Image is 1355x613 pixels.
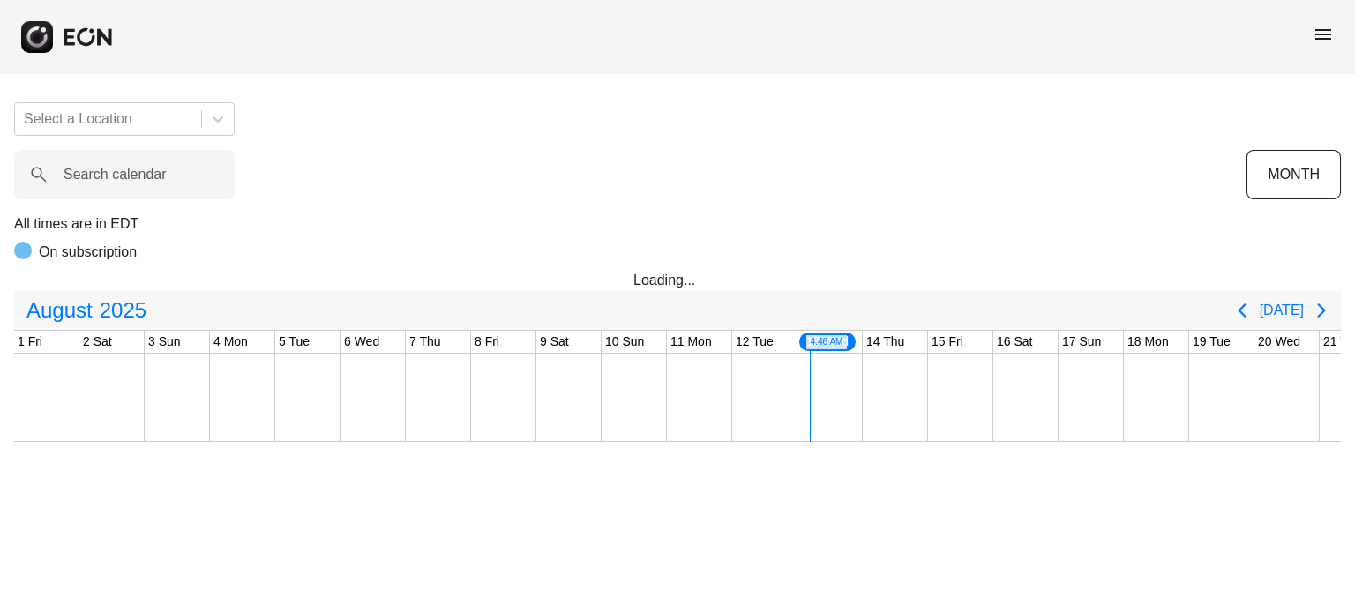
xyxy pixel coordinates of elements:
[39,242,137,263] p: On subscription
[1254,331,1304,353] div: 20 Wed
[1246,150,1341,199] button: MONTH
[1304,293,1339,328] button: Next page
[341,331,383,353] div: 6 Wed
[928,331,967,353] div: 15 Fri
[1224,293,1260,328] button: Previous page
[145,331,184,353] div: 3 Sun
[1059,331,1104,353] div: 17 Sun
[993,331,1036,353] div: 16 Sat
[16,293,157,328] button: August2025
[797,331,857,353] div: 13 Wed
[863,331,908,353] div: 14 Thu
[23,293,96,328] span: August
[96,293,150,328] span: 2025
[1260,295,1304,326] button: [DATE]
[275,331,313,353] div: 5 Tue
[1313,24,1334,45] span: menu
[14,213,1341,235] p: All times are in EDT
[536,331,573,353] div: 9 Sat
[64,164,167,185] label: Search calendar
[210,331,251,353] div: 4 Mon
[667,331,715,353] div: 11 Mon
[14,331,46,353] div: 1 Fri
[602,331,648,353] div: 10 Sun
[79,331,116,353] div: 2 Sat
[1189,331,1234,353] div: 19 Tue
[406,331,445,353] div: 7 Thu
[633,270,722,291] div: Loading...
[1124,331,1172,353] div: 18 Mon
[471,331,503,353] div: 8 Fri
[732,331,777,353] div: 12 Tue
